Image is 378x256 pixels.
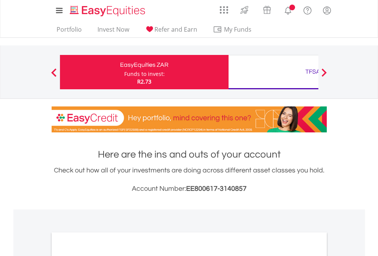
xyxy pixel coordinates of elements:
a: Refer and Earn [142,26,200,37]
a: Invest Now [94,26,132,37]
button: Next [316,72,332,80]
span: Refer and Earn [154,25,197,34]
span: My Funds [213,24,263,34]
h3: Account Number: [52,184,327,194]
h1: Here are the ins and outs of your account [52,148,327,161]
div: EasyEquities ZAR [65,60,224,70]
img: vouchers-v2.svg [261,4,273,16]
a: AppsGrid [215,2,233,14]
span: EE800617-3140857 [186,185,247,192]
div: Funds to invest: [124,70,165,78]
div: Check out how all of your investments are doing across different asset classes you hold. [52,165,327,194]
img: EasyEquities_Logo.png [68,5,148,17]
img: thrive-v2.svg [238,4,251,16]
img: grid-menu-icon.svg [220,6,228,14]
button: Previous [46,72,62,80]
a: Home page [67,2,148,17]
a: My Profile [317,2,337,19]
a: Notifications [278,2,298,17]
a: FAQ's and Support [298,2,317,17]
a: Portfolio [54,26,85,37]
a: Vouchers [256,2,278,16]
img: EasyCredit Promotion Banner [52,106,327,132]
span: R2.73 [137,78,151,85]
